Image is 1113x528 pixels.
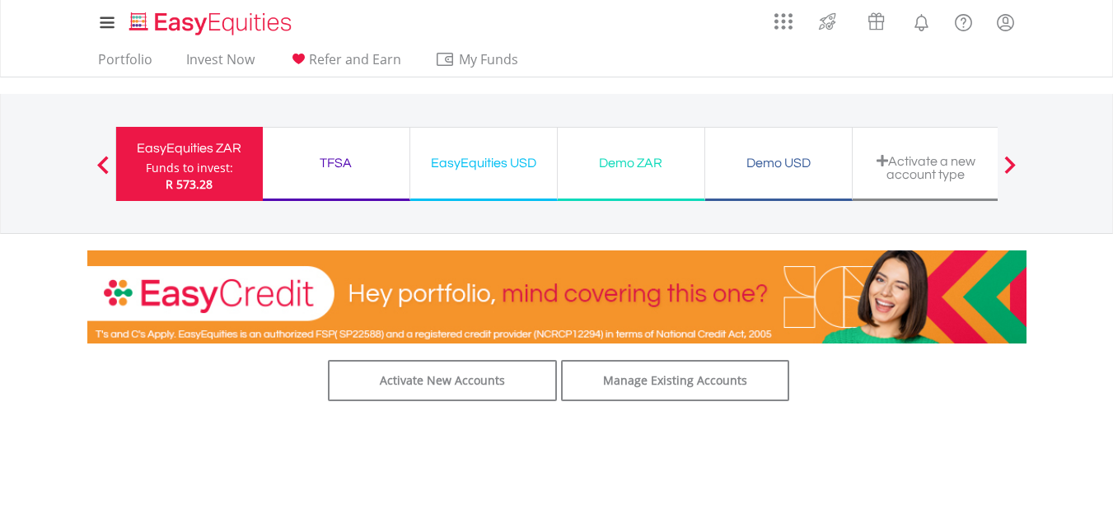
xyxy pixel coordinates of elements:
[126,10,298,37] img: EasyEquities_Logo.png
[568,152,694,175] div: Demo ZAR
[309,50,401,68] span: Refer and Earn
[814,8,841,35] img: thrive-v2.svg
[273,152,400,175] div: TFSA
[328,360,557,401] a: Activate New Accounts
[126,137,253,160] div: EasyEquities ZAR
[764,4,803,30] a: AppsGrid
[146,160,233,176] div: Funds to invest:
[863,154,989,181] div: Activate a new account type
[984,4,1026,40] a: My Profile
[863,8,890,35] img: vouchers-v2.svg
[715,152,842,175] div: Demo USD
[87,250,1026,343] img: EasyCredit Promotion Banner
[774,12,793,30] img: grid-menu-icon.svg
[852,4,900,35] a: Vouchers
[900,4,942,37] a: Notifications
[91,51,159,77] a: Portfolio
[561,360,790,401] a: Manage Existing Accounts
[123,4,298,37] a: Home page
[420,152,547,175] div: EasyEquities USD
[435,49,543,70] span: My Funds
[282,51,408,77] a: Refer and Earn
[942,4,984,37] a: FAQ's and Support
[180,51,261,77] a: Invest Now
[166,176,213,192] span: R 573.28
